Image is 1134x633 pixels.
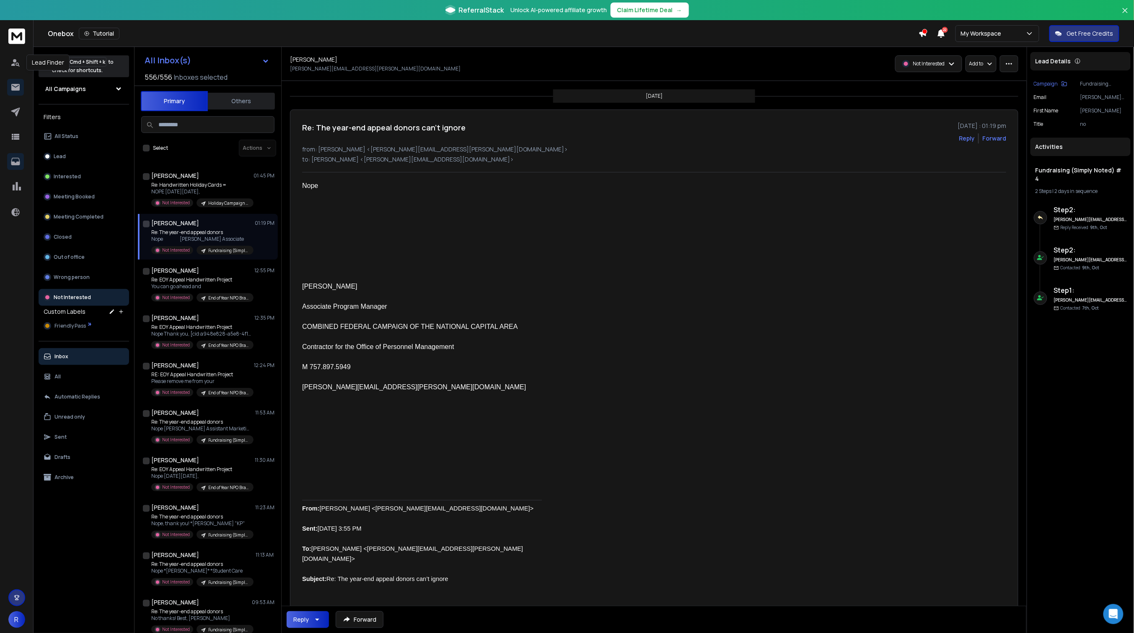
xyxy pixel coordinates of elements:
p: 11:30 AM [255,457,274,464]
p: Not Interested [162,531,190,538]
button: Others [208,92,275,110]
p: Press to check for shortcuts. [52,58,114,75]
p: 09:53 AM [252,599,274,606]
p: 11:23 AM [255,504,274,511]
button: Meeting Booked [39,188,129,205]
button: Forward [336,611,383,628]
button: All Campaigns [39,81,129,97]
p: Not Interested [162,342,190,348]
p: You can go ahead and [151,283,252,290]
h1: [PERSON_NAME] [151,551,199,559]
p: Not Interested [162,247,190,253]
span: Cmd + Shift + k [68,57,106,67]
p: Unlock AI-powered affiliate growth [511,6,607,14]
p: title [1034,121,1043,128]
p: Nope Thank you, [cid:a948e828-a5e8-4f11-bad0-86e84521c145] [cid:e886afc4-e0f2-48a3-9327-66d76c019... [151,331,252,337]
span: → [676,6,682,14]
button: Unread only [39,409,129,425]
h1: [PERSON_NAME] [151,598,199,607]
div: Nope [302,181,547,191]
button: Interested [39,168,129,185]
h6: Step 1 : [1054,285,1127,295]
p: Inbox [54,353,68,360]
p: Out of office [54,254,85,260]
h1: [PERSON_NAME] [151,361,199,370]
button: R [8,611,25,628]
p: Re: The year-end appeal donors [151,229,252,236]
p: Holiday Campaign SN Contacts [208,200,249,206]
p: Fundraising (Simply Noted) # 4 [208,247,249,254]
p: Wrong person [54,274,90,281]
p: Not Interested [162,626,190,633]
label: Select [153,145,168,151]
p: [DATE] [646,93,663,99]
h6: Step 2 : [1054,205,1127,215]
span: 22 [942,27,948,33]
button: Inbox [39,348,129,365]
p: Re: Handwritten Holiday Cards = [151,182,252,188]
div: M 757.897.5949 [302,362,547,372]
p: to: [PERSON_NAME] <[PERSON_NAME][EMAIL_ADDRESS][DOMAIN_NAME]> [302,155,1006,164]
p: NOPE [DATE][DATE], [151,188,252,195]
span: 2 days in sequence [1055,188,1098,195]
p: Re: The year-end appeal donors [151,419,252,425]
h1: [PERSON_NAME] [151,503,199,512]
p: Re: EOY Appeal Handwritten Project [151,276,252,283]
button: Close banner [1120,5,1131,25]
h1: [PERSON_NAME] [151,266,199,275]
span: Friendly Pass [54,323,86,329]
p: Interested [54,173,81,180]
div: Activities [1030,138,1131,156]
button: Sent [39,429,129,445]
p: Drafts [54,454,70,461]
span: 556 / 556 [145,72,172,82]
button: Friendly Pass [39,318,129,334]
p: All [54,373,61,380]
p: [DATE] : 01:19 pm [958,122,1006,130]
span: 7th, Oct [1082,305,1099,311]
button: Tutorial [79,28,119,39]
p: from: [PERSON_NAME] <[PERSON_NAME][EMAIL_ADDRESS][PERSON_NAME][DOMAIN_NAME]> [302,145,1006,154]
div: | [1036,188,1126,195]
p: Not Interested [913,60,945,67]
p: Get Free Credits [1067,29,1113,38]
p: [PERSON_NAME][EMAIL_ADDRESS][PERSON_NAME][DOMAIN_NAME] [290,65,461,72]
p: Fundraising (Simply Noted) # 4 [1080,81,1127,87]
h1: Fundraising (Simply Noted) # 4 [1036,166,1126,183]
p: 12:55 PM [254,267,274,274]
div: Associate Program Manager [302,302,547,312]
div: Forward [982,134,1006,143]
h3: Filters [39,111,129,123]
p: Fundraising (Simply Noted) # 4 [208,627,249,633]
button: Drafts [39,449,129,466]
button: Archive [39,469,129,486]
h1: [PERSON_NAME] [151,219,199,227]
p: Nope, thank you! *[PERSON_NAME] "KP" [151,520,252,527]
p: Not Interested [54,294,91,301]
p: Lead Details [1036,57,1071,65]
h6: [PERSON_NAME][EMAIL_ADDRESS][DOMAIN_NAME] [1054,257,1127,263]
p: Re: The year-end appeal donors [151,608,252,615]
p: Not Interested [162,579,190,585]
button: Primary [141,91,208,111]
p: Campaign [1034,81,1058,87]
p: Please remove me from your [151,378,252,385]
span: 9th, Oct [1090,224,1108,230]
button: All Inbox(s) [138,52,276,69]
h1: [PERSON_NAME] [151,409,199,417]
p: [PERSON_NAME] [1080,107,1127,114]
span: ReferralStack [459,5,504,15]
p: Unread only [54,414,85,420]
p: Re: EOY Appeal Handwritten Project [151,324,252,331]
h1: All Inbox(s) [145,56,191,65]
button: Campaign [1034,81,1067,87]
p: Not Interested [162,437,190,443]
p: Not Interested [162,389,190,396]
button: Reply [959,134,975,143]
button: Reply [287,611,329,628]
button: Get Free Credits [1049,25,1119,42]
p: Email [1034,94,1047,101]
b: To: [302,545,311,552]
